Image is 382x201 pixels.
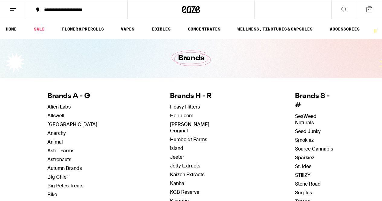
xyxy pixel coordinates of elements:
a: [PERSON_NAME] Original [170,121,209,134]
a: Source Cannabis [295,146,333,152]
a: VAPES [118,25,137,33]
a: Humboldt Farms [170,136,207,143]
a: WELLNESS, TINCTURES & CAPSULES [234,25,316,33]
a: SALE [31,25,48,33]
a: Big Chief [47,174,68,180]
a: Aster Farms [47,148,74,154]
a: Kaizen Extracts [170,171,204,178]
a: CONCENTRATES [185,25,223,33]
a: FLOWER & PREROLLS [59,25,107,33]
a: HOME [3,25,20,33]
a: Autumn Brands [47,165,82,171]
a: Heavy Hitters [170,104,200,110]
a: Kanha [170,180,184,186]
a: Astronauts [47,156,71,163]
a: Animal [47,139,63,145]
a: Jetty Extracts [170,163,200,169]
a: Smokiez [295,137,314,143]
h4: Brands S - # [295,92,335,110]
a: Seed Junky [295,128,321,135]
a: St. Ides [295,163,311,170]
a: Surplus [295,190,312,196]
a: Big Petes Treats [47,183,83,189]
a: EDIBLES [149,25,174,33]
a: Island [170,145,183,151]
a: STIIIZY [295,172,310,178]
a: Jeeter [170,154,184,160]
a: Allswell [47,112,64,119]
a: Heirbloom [170,112,193,119]
h1: Brands [178,53,204,63]
a: Biko [47,191,57,198]
a: Sparkiez [295,154,314,161]
a: ACCESSORIES [327,25,363,33]
a: Alien Labs [47,104,71,110]
a: KGB Reserve [170,189,199,195]
a: [GEOGRAPHIC_DATA] [47,121,97,128]
a: SeaWeed Naturals [295,113,316,126]
a: Stone Road [295,181,321,187]
h4: Brands A - G [47,92,97,101]
h4: Brands H - R [170,92,222,101]
a: Anarchy [47,130,66,136]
